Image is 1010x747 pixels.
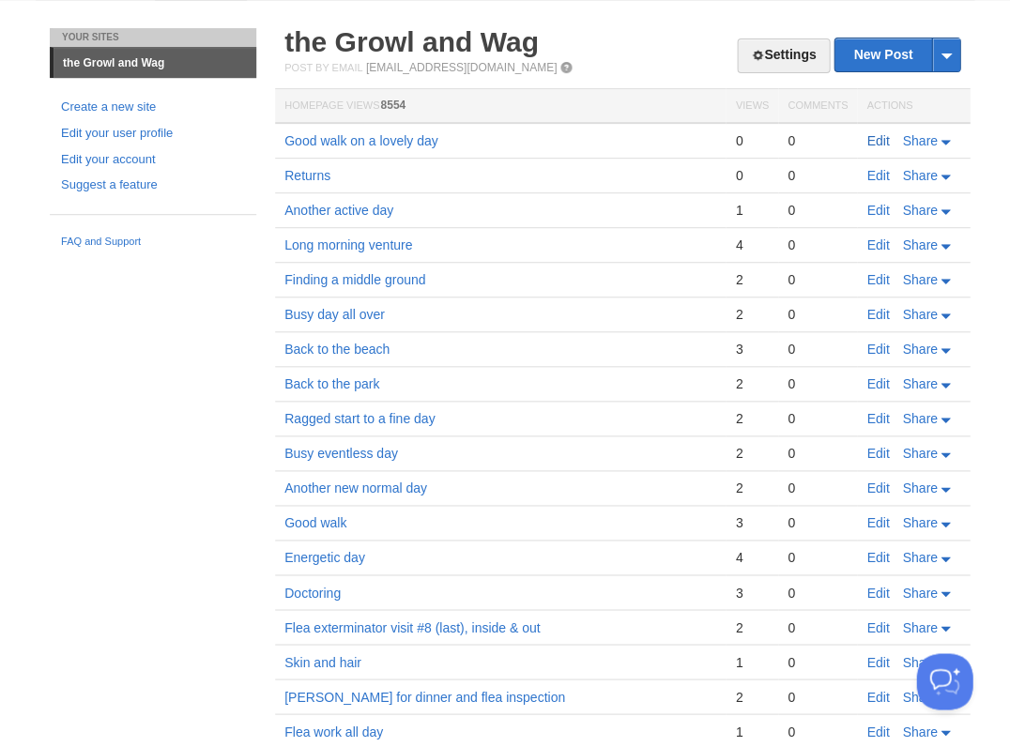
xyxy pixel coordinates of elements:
[902,307,937,322] span: Share
[284,689,565,704] a: [PERSON_NAME] for dinner and flea inspection
[902,411,937,426] span: Share
[735,480,768,496] div: 2
[788,271,848,288] div: 0
[735,584,768,601] div: 3
[788,306,848,323] div: 0
[735,306,768,323] div: 2
[61,234,245,251] a: FAQ and Support
[902,133,937,148] span: Share
[735,723,768,739] div: 1
[866,133,889,148] a: Edit
[902,654,937,669] span: Share
[726,89,777,124] th: Views
[902,272,937,287] span: Share
[735,688,768,705] div: 2
[902,168,937,183] span: Share
[284,446,398,461] a: Busy eventless day
[788,584,848,601] div: 0
[735,375,768,392] div: 2
[735,202,768,219] div: 1
[735,514,768,531] div: 3
[902,342,937,357] span: Share
[866,724,889,739] a: Edit
[284,26,539,57] a: the Growl and Wag
[788,480,848,496] div: 0
[284,237,412,252] a: Long morning venture
[284,133,437,148] a: Good walk on a lovely day
[788,341,848,358] div: 0
[735,618,768,635] div: 2
[866,550,889,565] a: Edit
[788,167,848,184] div: 0
[284,62,362,73] span: Post by Email
[788,618,848,635] div: 0
[284,272,425,287] a: Finding a middle ground
[902,237,937,252] span: Share
[902,550,937,565] span: Share
[902,376,937,391] span: Share
[788,688,848,705] div: 0
[735,341,768,358] div: 3
[788,410,848,427] div: 0
[366,61,557,74] a: [EMAIL_ADDRESS][DOMAIN_NAME]
[735,271,768,288] div: 2
[61,150,245,170] a: Edit your account
[284,654,361,669] a: Skin and hair
[866,585,889,600] a: Edit
[778,89,857,124] th: Comments
[284,515,346,530] a: Good walk
[902,724,937,739] span: Share
[735,445,768,462] div: 2
[284,619,540,634] a: Flea exterminator visit #8 (last), inside & out
[902,515,937,530] span: Share
[284,480,427,495] a: Another new normal day
[284,724,383,739] a: Flea work all day
[380,99,406,112] span: 8554
[284,307,385,322] a: Busy day all over
[284,342,390,357] a: Back to the beach
[735,236,768,253] div: 4
[735,549,768,566] div: 4
[61,124,245,144] a: Edit your user profile
[284,203,393,218] a: Another active day
[61,175,245,195] a: Suggest a feature
[866,237,889,252] a: Edit
[866,307,889,322] a: Edit
[788,549,848,566] div: 0
[284,376,379,391] a: Back to the park
[284,550,365,565] a: Energetic day
[866,168,889,183] a: Edit
[284,411,435,426] a: Ragged start to a fine day
[902,689,937,704] span: Share
[284,168,330,183] a: Returns
[788,202,848,219] div: 0
[866,619,889,634] a: Edit
[866,446,889,461] a: Edit
[788,375,848,392] div: 0
[788,445,848,462] div: 0
[902,585,937,600] span: Share
[284,585,341,600] a: Doctoring
[735,167,768,184] div: 0
[61,98,245,117] a: Create a new site
[735,653,768,670] div: 1
[866,480,889,495] a: Edit
[866,515,889,530] a: Edit
[902,619,937,634] span: Share
[866,272,889,287] a: Edit
[54,48,256,78] a: the Growl and Wag
[866,376,889,391] a: Edit
[50,28,256,47] li: Your Sites
[866,689,889,704] a: Edit
[737,38,830,73] a: Settings
[902,446,937,461] span: Share
[857,89,970,124] th: Actions
[788,514,848,531] div: 0
[866,654,889,669] a: Edit
[788,236,848,253] div: 0
[788,132,848,149] div: 0
[735,132,768,149] div: 0
[902,480,937,495] span: Share
[834,38,959,71] a: New Post
[916,653,972,709] iframe: Help Scout Beacon - Open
